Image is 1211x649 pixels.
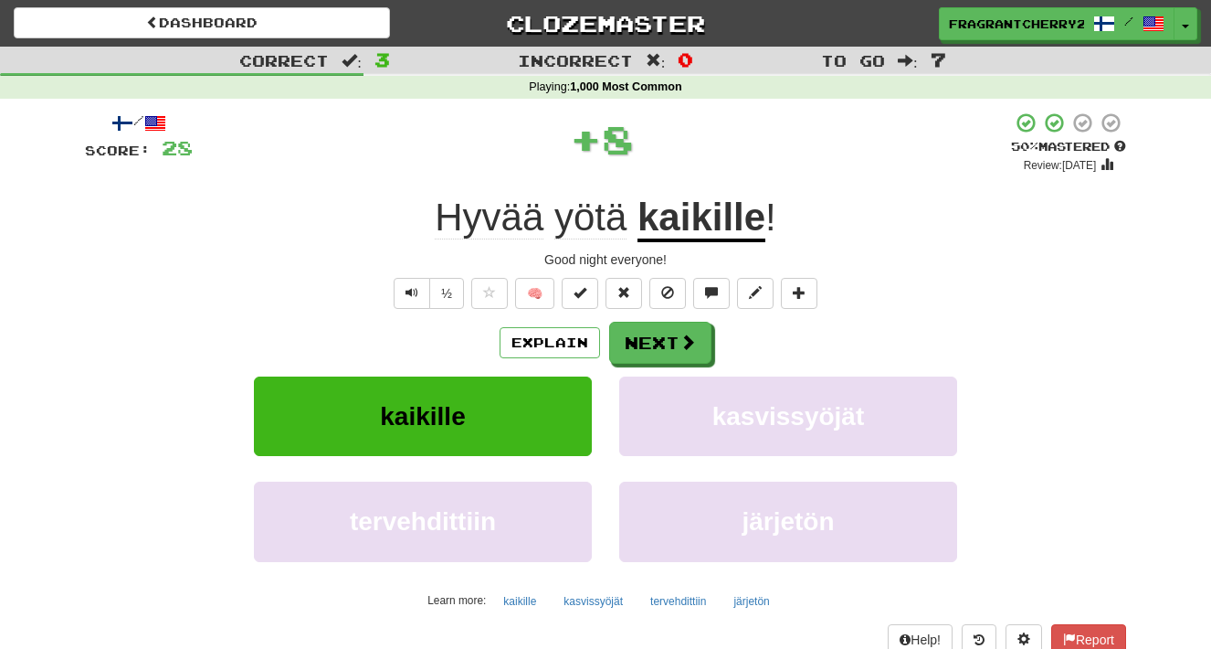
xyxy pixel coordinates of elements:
button: Discuss sentence (alt+u) [693,278,730,309]
span: ! [765,196,776,239]
button: Explain [500,327,600,358]
a: Dashboard [14,7,390,38]
button: kaikille [254,377,592,456]
button: 🧠 [515,278,554,309]
strong: 1,000 Most Common [570,80,681,93]
button: kasvissyöjät [619,377,957,456]
span: 8 [602,116,634,162]
button: Play sentence audio (ctl+space) [394,278,430,309]
a: Clozemaster [417,7,794,39]
button: Favorite sentence (alt+f) [471,278,508,309]
button: tervehdittiin [254,482,592,561]
span: : [342,53,362,69]
div: Text-to-speech controls [390,278,464,309]
button: Set this sentence to 100% Mastered (alt+m) [562,278,598,309]
button: järjetön [723,588,779,615]
div: Good night everyone! [85,250,1126,269]
span: : [646,53,666,69]
small: Learn more: [427,594,486,607]
button: tervehdittiin [640,588,716,615]
span: / [1124,15,1133,27]
span: : [898,53,918,69]
div: Mastered [1011,139,1126,155]
span: FragrantCherry2875 [949,16,1084,32]
span: 7 [931,48,946,70]
span: yötä [554,196,627,239]
button: kaikille [493,588,546,615]
button: ½ [429,278,464,309]
button: Edit sentence (alt+d) [737,278,774,309]
span: Correct [239,51,329,69]
span: kasvissyöjät [712,402,865,431]
span: kaikille [380,402,465,431]
span: + [570,112,602,166]
a: FragrantCherry2875 / [939,7,1174,40]
button: kasvissyöjät [553,588,633,615]
span: 50 % [1011,139,1038,154]
span: 3 [374,48,390,70]
button: Reset to 0% Mastered (alt+r) [605,278,642,309]
span: järjetön [742,507,834,536]
button: Next [609,322,711,364]
div: / [85,112,193,134]
small: Review: [DATE] [1024,159,1097,172]
span: tervehdittiin [350,507,496,536]
button: Add to collection (alt+a) [781,278,817,309]
span: 28 [162,136,193,159]
button: Ignore sentence (alt+i) [649,278,686,309]
span: Score: [85,143,151,158]
u: kaikille [637,196,765,242]
button: järjetön [619,482,957,561]
span: Hyvää [435,196,543,239]
span: 0 [678,48,693,70]
span: To go [821,51,885,69]
span: Incorrect [518,51,633,69]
